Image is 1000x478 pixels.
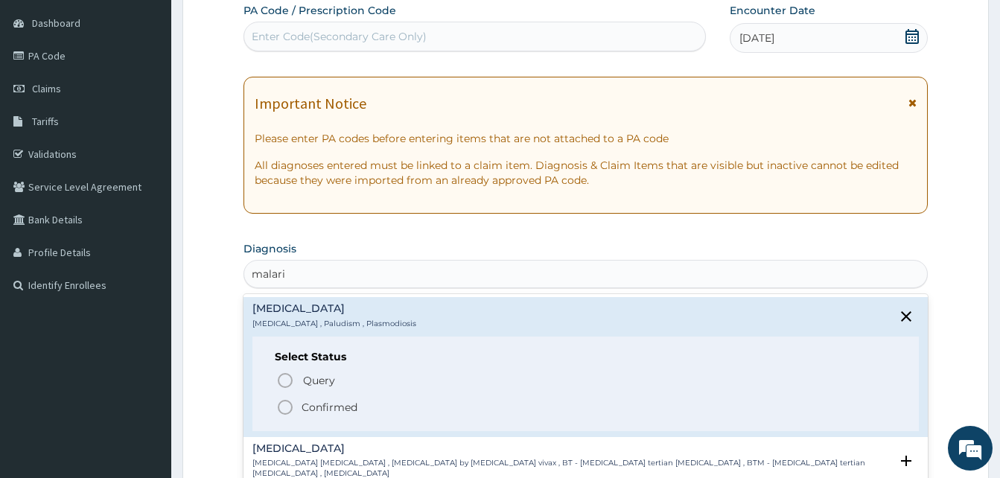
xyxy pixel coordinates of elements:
[77,83,250,103] div: Chat with us now
[243,3,396,18] label: PA Code / Prescription Code
[730,3,815,18] label: Encounter Date
[28,74,60,112] img: d_794563401_company_1708531726252_794563401
[244,7,280,43] div: Minimize live chat window
[86,144,206,294] span: We're online!
[32,115,59,128] span: Tariffs
[255,131,917,146] p: Please enter PA codes before entering items that are not attached to a PA code
[276,398,294,416] i: status option filled
[7,319,284,372] textarea: Type your message and hit 'Enter'
[252,303,416,314] h4: [MEDICAL_DATA]
[255,158,917,188] p: All diagnoses entered must be linked to a claim item. Diagnosis & Claim Items that are visible bu...
[276,372,294,389] i: status option query
[302,400,357,415] p: Confirmed
[252,443,890,454] h4: [MEDICAL_DATA]
[255,95,366,112] h1: Important Notice
[739,31,774,45] span: [DATE]
[897,452,915,470] i: open select status
[243,241,296,256] label: Diagnosis
[275,351,897,363] h6: Select Status
[32,16,80,30] span: Dashboard
[252,29,427,44] div: Enter Code(Secondary Care Only)
[32,82,61,95] span: Claims
[252,319,416,329] p: [MEDICAL_DATA] , Paludism , Plasmodiosis
[303,373,335,388] span: Query
[897,307,915,325] i: close select status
